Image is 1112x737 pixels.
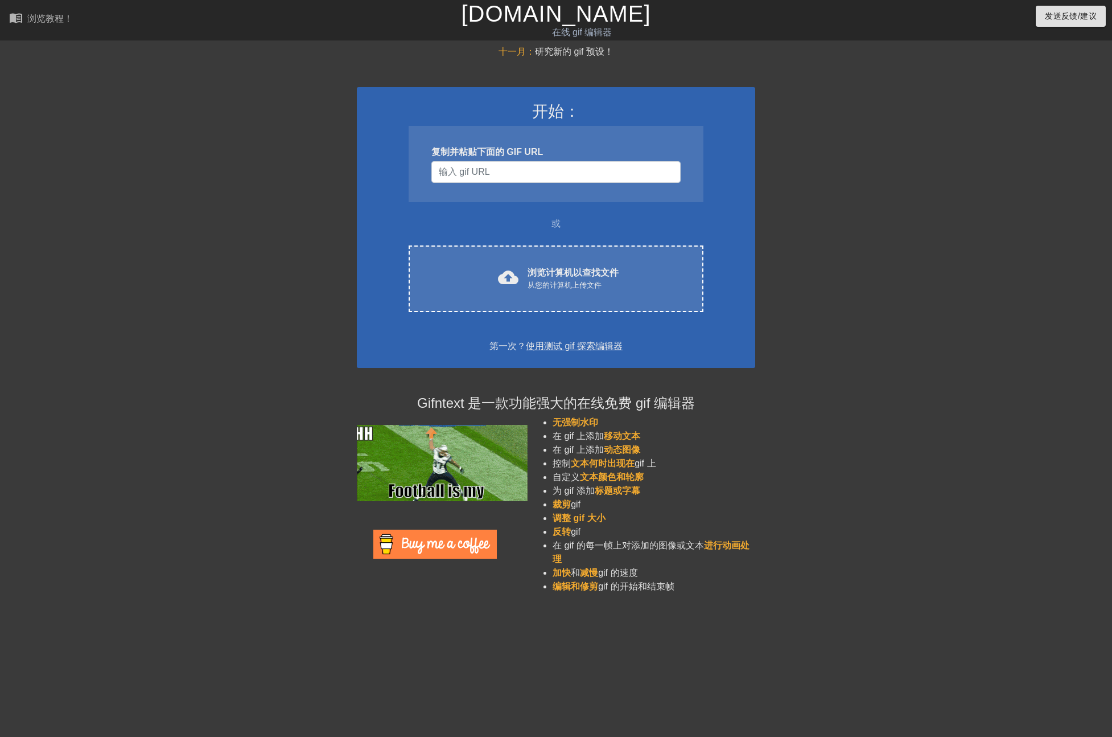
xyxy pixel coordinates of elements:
[604,431,640,441] span: 移动文本
[372,339,740,353] div: 第一次？
[553,566,755,580] li: 和 gif 的速度
[9,11,73,28] a: 浏览教程！
[553,527,571,537] span: 反转
[357,45,755,59] div: 研究新的 gif 预设！
[553,525,755,539] li: gif
[604,445,640,455] span: 动态图像
[526,341,623,351] a: 使用测试 gif 探索编辑器
[386,217,726,231] div: 或
[553,417,598,427] span: 无强制水印
[372,102,740,121] h3: 开始：
[553,539,755,566] li: 在 gif 的每一帧上对添加的图像或文本
[553,429,755,443] li: 在 gif 上添加
[553,498,755,511] li: gif
[553,484,755,498] li: 为 gif 添加
[373,530,497,559] img: 给我买一杯咖啡
[499,47,535,56] span: 十一月：
[553,499,571,509] span: 裁剪
[461,1,650,26] a: [DOMAIN_NAME]
[553,513,605,523] span: 调整 gif 大小
[580,568,598,578] span: 减慢
[553,582,598,591] span: 编辑和修剪
[1045,9,1097,23] span: 发送反馈/建议
[553,443,755,457] li: 在 gif 上添加
[27,14,73,23] div: 浏览教程！
[595,486,640,496] span: 标题或字幕
[431,145,681,159] div: 复制并粘贴下面的 GIF URL
[553,568,571,578] span: 加快
[9,11,23,24] span: menu_book
[498,267,518,288] span: cloud_upload
[553,580,755,593] li: gif 的开始和结束帧
[571,458,635,468] span: 文本何时出现在
[528,268,619,277] font: 浏览计算机以查找文件
[1036,6,1106,27] button: 发送反馈/建议
[580,472,644,482] span: 文本颜色和轮廓
[357,425,528,501] img: football_small.gif
[528,280,619,291] div: 从您的计算机上传文件
[553,470,755,484] li: 自定义
[431,161,681,183] input: 用户名
[357,395,755,412] h4: Gifntext 是一款功能强大的在线免费 gif 编辑器
[553,457,755,470] li: 控制 gif 上
[376,26,787,39] div: 在线 gif 编辑器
